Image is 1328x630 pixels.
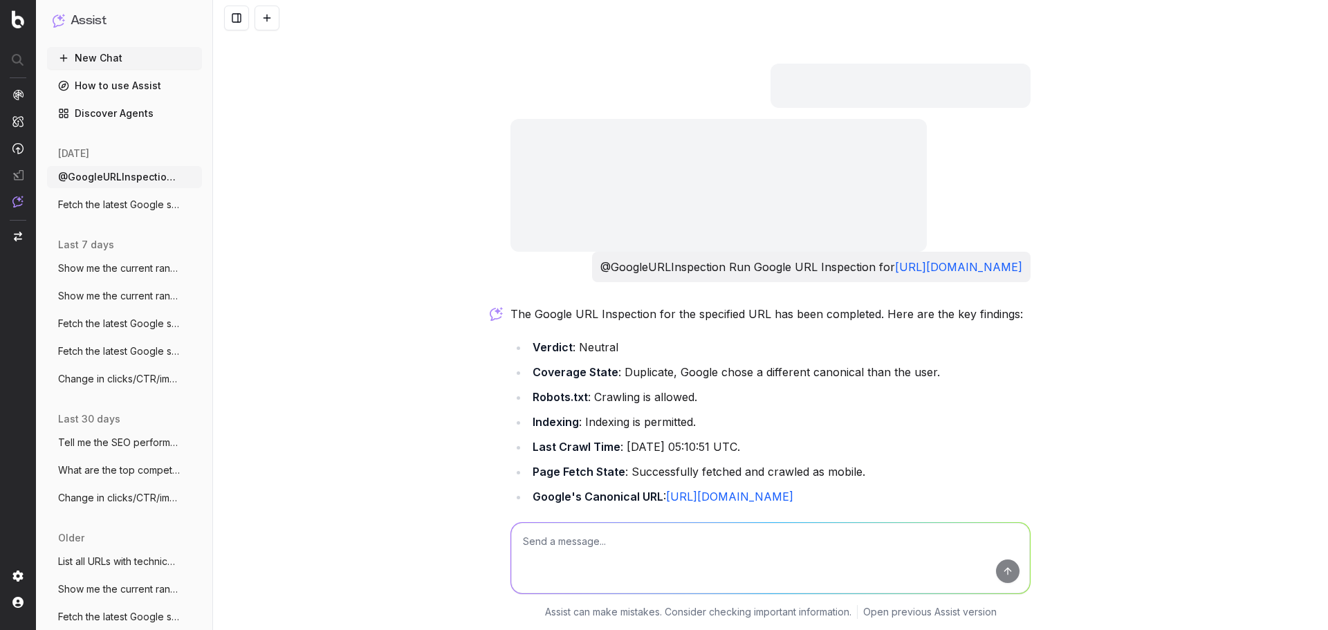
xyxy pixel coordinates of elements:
button: Assist [53,11,196,30]
a: How to use Assist [47,75,202,97]
span: Tell me the SEO performance of [URL] [58,436,180,450]
strong: Indexing [533,415,579,429]
button: Tell me the SEO performance of [URL] [47,432,202,454]
button: New Chat [47,47,202,69]
img: My account [12,597,24,608]
strong: Google's Canonical URL [533,490,663,503]
p: @GoogleURLInspection Run Google URL Inspection for [600,257,1022,277]
span: Show me the current rankings for https:/ [58,289,180,303]
strong: Coverage State [533,365,618,379]
img: Switch project [14,232,22,241]
img: Assist [53,14,65,27]
li: : Indexing is permitted. [528,412,1031,432]
span: Fetch the latest Google search results f [58,198,180,212]
button: Fetch the latest Google search results f [47,606,202,628]
span: Show me the current rankings for https:/ [58,582,180,596]
li: : Neutral [528,337,1031,357]
img: Intelligence [12,115,24,127]
strong: Verdict [533,340,573,354]
button: Show me the current rankings for https:/ [47,578,202,600]
img: Analytics [12,89,24,100]
button: Fetch the latest Google search results f [47,313,202,335]
li: : Successfully fetched and crawled as mobile. [528,462,1031,481]
span: @GoogleURLInspection Run Google URL Insp [58,170,180,184]
span: [DATE] [58,147,89,160]
button: Fetch the latest Google search results f [47,340,202,362]
button: Show me the current rankings for https:/ [47,257,202,279]
a: [URL][DOMAIN_NAME] [666,490,793,503]
strong: Last Crawl Time [533,440,620,454]
strong: Page Fetch State [533,465,625,479]
strong: Robots.txt [533,390,588,404]
p: Assist can make mistakes. Consider checking important information. [545,605,851,619]
a: [URL][DOMAIN_NAME] [895,260,1022,274]
a: Discover Agents [47,102,202,124]
button: Change in clicks/CTR/impressions over la [47,487,202,509]
button: Show me the current rankings for https:/ [47,285,202,307]
a: Open previous Assist version [863,605,997,619]
img: Assist [12,196,24,207]
button: @GoogleURLInspection Run Google URL Insp [47,166,202,188]
span: last 7 days [58,238,114,252]
img: Botify logo [12,10,24,28]
img: Botify assist logo [490,307,503,321]
li: : [DATE] 05:10:51 UTC. [528,437,1031,456]
button: Fetch the latest Google search results f [47,194,202,216]
span: Change in clicks/CTR/impressions over la [58,491,180,505]
span: Show me the current rankings for https:/ [58,261,180,275]
img: Setting [12,571,24,582]
button: Change in clicks/CTR/impressions over la [47,368,202,390]
span: What are the top competitors ranking for [58,463,180,477]
h1: Assist [71,11,107,30]
li: : [528,487,1031,506]
img: Studio [12,169,24,180]
span: last 30 days [58,412,120,426]
img: Activation [12,142,24,154]
span: List all URLs with technical errors from [58,555,180,568]
li: : Crawling is allowed. [528,387,1031,407]
span: Change in clicks/CTR/impressions over la [58,372,180,386]
li: : Duplicate, Google chose a different canonical than the user. [528,362,1031,382]
button: What are the top competitors ranking for [47,459,202,481]
p: The Google URL Inspection for the specified URL has been completed. Here are the key findings: [510,304,1031,324]
span: older [58,531,84,545]
button: List all URLs with technical errors from [47,550,202,573]
span: Fetch the latest Google search results f [58,344,180,358]
span: Fetch the latest Google search results f [58,610,180,624]
span: Fetch the latest Google search results f [58,317,180,331]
